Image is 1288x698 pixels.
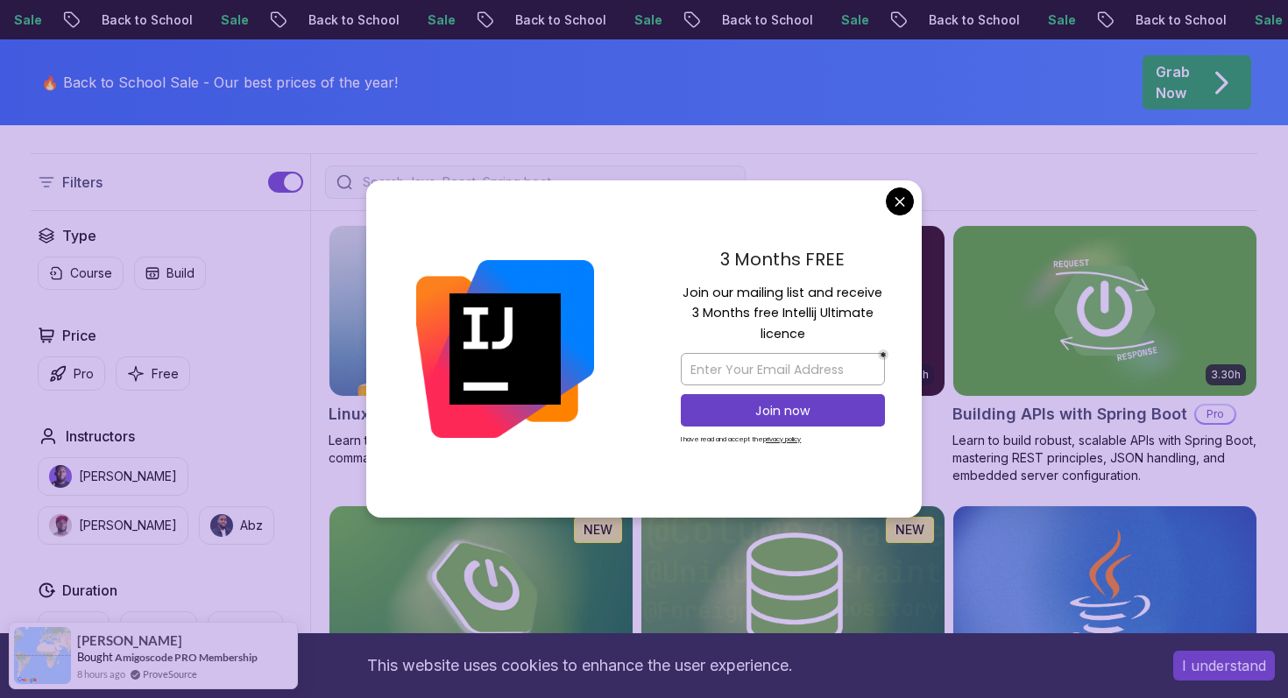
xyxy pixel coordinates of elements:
p: Back to School [291,11,410,29]
p: Pro [74,365,94,383]
button: Build [134,257,206,290]
img: Linux Fundamentals card [329,226,633,396]
button: 1-3 Hours [120,611,197,645]
span: [PERSON_NAME] [77,633,182,648]
p: NEW [584,521,612,539]
h2: Duration [62,580,117,601]
p: [PERSON_NAME] [79,468,177,485]
a: Building APIs with Spring Boot card3.30hBuilding APIs with Spring BootProLearn to build robust, s... [952,225,1257,484]
a: ProveSource [143,666,197,681]
p: 0-1 Hour [49,619,98,637]
p: Sale [824,11,880,29]
p: Back to School [911,11,1030,29]
input: Search Java, React, Spring boot ... [359,173,734,191]
img: instructor img [49,465,72,488]
button: 0-1 Hour [38,611,110,645]
button: Accept cookies [1173,651,1275,680]
p: Learn the fundamentals of Linux and how to use the command line [329,432,633,467]
p: 1-3 Hours [131,619,186,637]
p: +3 Hours [219,619,272,637]
p: Learn to build robust, scalable APIs with Spring Boot, mastering REST principles, JSON handling, ... [952,432,1257,484]
img: Spring Boot for Beginners card [329,506,633,676]
p: 3.30h [1211,368,1241,382]
h2: Instructors [66,426,135,447]
p: Back to School [498,11,617,29]
img: provesource social proof notification image [14,627,71,684]
button: instructor img[PERSON_NAME] [38,457,188,496]
p: Abz [240,517,263,534]
a: Amigoscode PRO Membership [115,651,258,664]
span: 8 hours ago [77,666,125,681]
p: NEW [895,521,924,539]
p: Sale [203,11,259,29]
img: instructor img [210,514,233,537]
p: Back to School [84,11,203,29]
img: instructor img [49,514,72,537]
p: Back to School [704,11,824,29]
p: Course [70,264,112,282]
a: Linux Fundamentals card6.00hLinux FundamentalsProLearn the fundamentals of Linux and how to use t... [329,225,633,467]
p: Back to School [1118,11,1237,29]
p: Filters [62,172,103,193]
p: Sale [617,11,673,29]
p: Sale [1030,11,1086,29]
h2: Building APIs with Spring Boot [952,402,1187,427]
button: instructor img[PERSON_NAME] [38,506,188,545]
button: Pro [38,356,105,391]
p: Free [152,365,179,383]
img: Spring Data JPA card [641,506,945,676]
p: Pro [1196,405,1235,423]
p: 🔥 Back to School Sale - Our best prices of the year! [41,72,398,93]
h2: Type [62,225,96,246]
h2: Price [62,325,96,346]
span: Bought [77,650,113,664]
img: Java for Beginners card [953,506,1256,676]
button: Free [116,356,190,391]
img: Building APIs with Spring Boot card [953,226,1256,396]
div: This website uses cookies to enhance the user experience. [13,646,1147,685]
p: Sale [410,11,466,29]
p: Grab Now [1156,61,1190,103]
p: Build [166,264,195,282]
h2: Linux Fundamentals [329,402,484,427]
button: instructor imgAbz [199,506,274,545]
p: [PERSON_NAME] [79,517,177,534]
button: +3 Hours [208,611,283,645]
button: Course [38,257,124,290]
